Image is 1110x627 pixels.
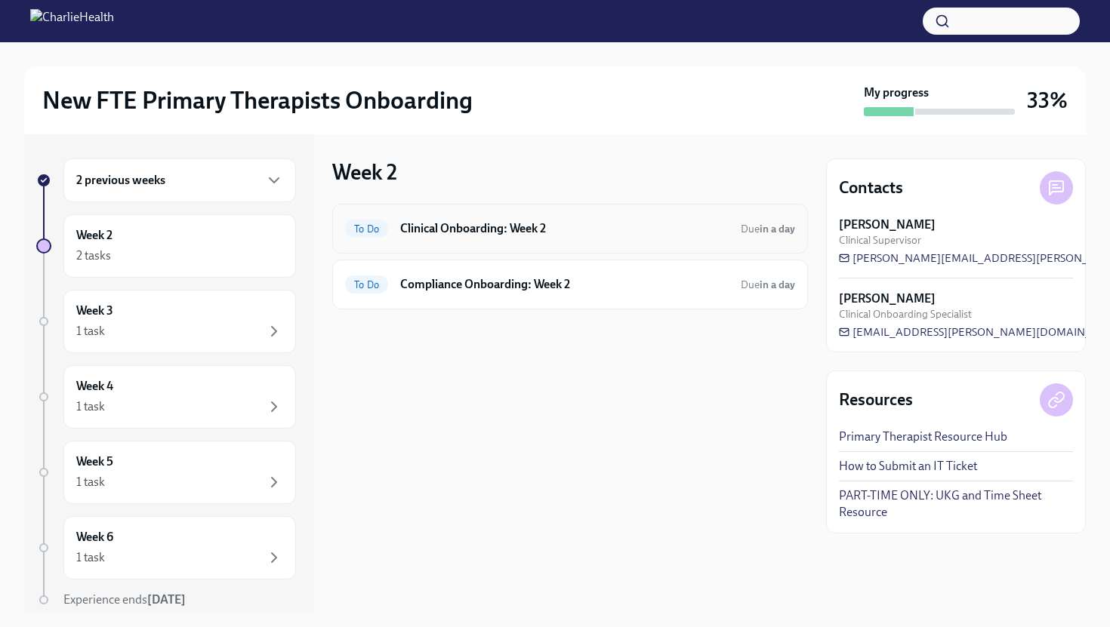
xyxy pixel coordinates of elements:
[76,172,165,189] h6: 2 previous weeks
[400,276,729,293] h6: Compliance Onboarding: Week 2
[76,323,105,340] div: 1 task
[76,303,113,319] h6: Week 3
[42,85,473,115] h2: New FTE Primary Therapists Onboarding
[741,223,795,235] span: Due
[332,158,397,186] h3: Week 2
[864,85,929,101] strong: My progress
[36,290,296,353] a: Week 31 task
[839,487,1073,521] a: PART-TIME ONLY: UKG and Time Sheet Resource
[741,222,795,236] span: September 6th, 2025 10:00
[345,223,388,235] span: To Do
[76,453,113,470] h6: Week 5
[76,549,105,566] div: 1 task
[1027,87,1068,114] h3: 33%
[76,227,113,244] h6: Week 2
[76,529,113,546] h6: Week 6
[839,217,936,233] strong: [PERSON_NAME]
[839,389,913,411] h4: Resources
[36,365,296,429] a: Week 41 task
[36,516,296,579] a: Week 61 task
[839,429,1007,445] a: Primary Therapist Resource Hub
[63,592,186,607] span: Experience ends
[345,272,795,297] a: To DoCompliance Onboarding: Week 2Duein a day
[36,214,296,278] a: Week 22 tasks
[63,158,296,202] div: 2 previous weeks
[741,278,795,291] span: Due
[839,307,972,321] span: Clinical Onboarding Specialist
[76,474,105,490] div: 1 task
[839,177,903,199] h4: Contacts
[36,441,296,504] a: Week 51 task
[30,9,114,33] img: CharlieHealth
[345,279,388,290] span: To Do
[741,278,795,292] span: September 6th, 2025 10:00
[76,247,111,264] div: 2 tasks
[345,217,795,241] a: To DoClinical Onboarding: Week 2Duein a day
[839,233,921,247] span: Clinical Supervisor
[76,398,105,415] div: 1 task
[400,220,729,237] h6: Clinical Onboarding: Week 2
[147,592,186,607] strong: [DATE]
[839,290,936,307] strong: [PERSON_NAME]
[839,458,977,475] a: How to Submit an IT Ticket
[760,278,795,291] strong: in a day
[76,378,113,395] h6: Week 4
[760,223,795,235] strong: in a day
